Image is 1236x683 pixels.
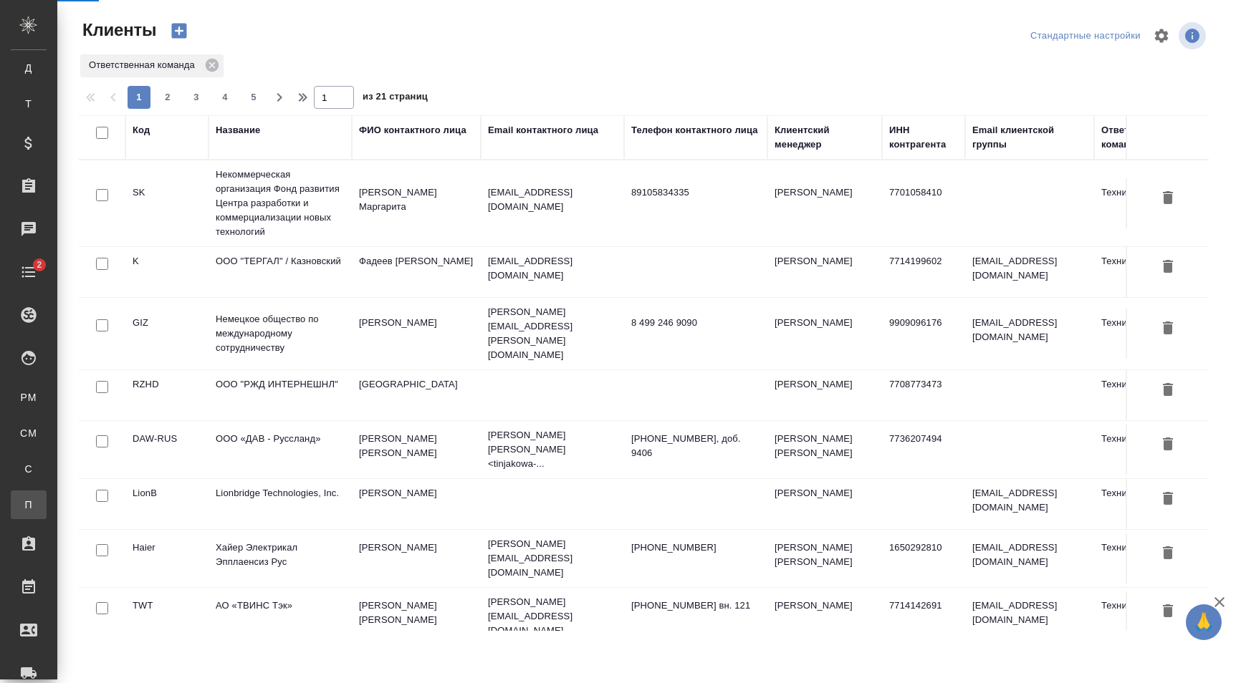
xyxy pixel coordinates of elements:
span: 5 [242,90,265,105]
p: [PHONE_NUMBER], доб. 9406 [631,432,760,460]
p: 89105834335 [631,185,760,200]
td: [EMAIL_ADDRESS][DOMAIN_NAME] [965,533,1094,583]
td: Технический [1094,425,1209,475]
span: 4 [214,90,236,105]
p: [EMAIL_ADDRESS][DOMAIN_NAME] [488,254,617,283]
td: [PERSON_NAME] [352,479,481,529]
div: Email клиентской группы [972,123,1087,152]
td: АО «ТВИНС Тэк» [209,591,352,641]
span: Д [18,61,39,75]
td: Технический [1094,247,1209,297]
span: 2 [156,90,179,105]
td: [PERSON_NAME] [PERSON_NAME] [352,591,481,641]
div: Ответственная команда [80,54,224,77]
td: [PERSON_NAME] [PERSON_NAME] [767,533,882,583]
span: 3 [185,90,208,105]
div: Телефон контактного лица [631,123,758,137]
td: Фадеев [PERSON_NAME] [352,247,481,297]
div: ФИО контактного лица [359,123,466,137]
span: PM [18,390,39,405]
div: Email контактного лица [488,123,598,137]
td: 7714142691 [882,591,965,641]
span: 🙏 [1192,607,1216,637]
td: [EMAIL_ADDRESS][DOMAIN_NAME] [965,247,1094,297]
div: Ответственная команда [1101,123,1202,152]
button: Удалить [1156,432,1180,458]
button: Удалить [1156,185,1180,212]
p: [PERSON_NAME][EMAIL_ADDRESS][DOMAIN_NAME] [488,595,617,638]
span: П [18,498,39,512]
td: 1650292810 [882,533,965,583]
td: 7708773473 [882,370,965,420]
td: [PERSON_NAME] [PERSON_NAME] [352,425,481,475]
td: [PERSON_NAME] [767,370,882,420]
p: 8 499 246 9090 [631,316,760,330]
span: Посмотреть информацию [1179,22,1209,49]
td: [PERSON_NAME] [352,533,481,583]
a: 2 [4,254,54,290]
td: [PERSON_NAME] [767,479,882,529]
div: Код [133,123,150,137]
span: Клиенты [79,19,156,42]
p: [PHONE_NUMBER] [631,541,760,555]
td: ООО «ДАВ - Руссланд» [209,425,352,475]
td: DAW-RUS [125,425,209,475]
td: [PERSON_NAME] [767,309,882,359]
td: RZHD [125,370,209,420]
div: split button [1027,25,1144,47]
button: Удалить [1156,541,1180,567]
button: 4 [214,86,236,109]
td: LionB [125,479,209,529]
td: [EMAIL_ADDRESS][DOMAIN_NAME] [965,591,1094,641]
td: Haier [125,533,209,583]
td: Технический [1094,591,1209,641]
a: С [11,455,47,483]
a: PM [11,383,47,412]
td: [PERSON_NAME] Маргарита [352,178,481,228]
td: TWT [125,591,209,641]
button: 🙏 [1186,604,1222,640]
a: П [11,490,47,519]
td: Технический [1094,479,1209,529]
p: [PERSON_NAME][EMAIL_ADDRESS][PERSON_NAME][DOMAIN_NAME] [488,305,617,362]
div: ИНН контрагента [889,123,958,152]
div: Название [216,123,260,137]
td: 7736207494 [882,425,965,475]
span: Т [18,97,39,111]
span: Настроить таблицу [1144,19,1179,53]
button: 3 [185,86,208,109]
p: [PHONE_NUMBER] вн. 121 [631,599,760,613]
button: Удалить [1156,599,1180,625]
td: Технический [1094,370,1209,420]
td: Технический [1094,178,1209,228]
td: Технический [1094,533,1209,583]
td: 9909096176 [882,309,965,359]
p: [PERSON_NAME][EMAIL_ADDRESS][DOMAIN_NAME] [488,537,617,580]
td: ООО "ТЕРГАЛ" / Казновский [209,247,352,297]
a: Д [11,54,47,82]
button: Удалить [1156,254,1180,281]
button: 2 [156,86,179,109]
td: 7701058410 [882,178,965,228]
a: CM [11,419,47,447]
td: 7714199602 [882,247,965,297]
td: Хайер Электрикал Эпплаенсиз Рус [209,533,352,583]
td: [EMAIL_ADDRESS][DOMAIN_NAME] [965,309,1094,359]
p: [EMAIL_ADDRESS][DOMAIN_NAME] [488,185,617,214]
button: 5 [242,86,265,109]
p: [PERSON_NAME] [PERSON_NAME] <tinjakowa-... [488,428,617,471]
td: [PERSON_NAME] [767,178,882,228]
button: Удалить [1156,486,1180,513]
td: [PERSON_NAME] [PERSON_NAME] [767,425,882,475]
button: Удалить [1156,316,1180,342]
td: ООО "РЖД ИНТЕРНЕШНЛ" [209,370,352,420]
button: Создать [162,19,196,43]
td: SK [125,178,209,228]
td: [PERSON_NAME] [767,591,882,641]
td: GIZ [125,309,209,359]
td: [PERSON_NAME] [352,309,481,359]
span: из 21 страниц [363,88,428,109]
td: [PERSON_NAME] [767,247,882,297]
span: С [18,462,39,476]
span: 2 [28,258,50,272]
